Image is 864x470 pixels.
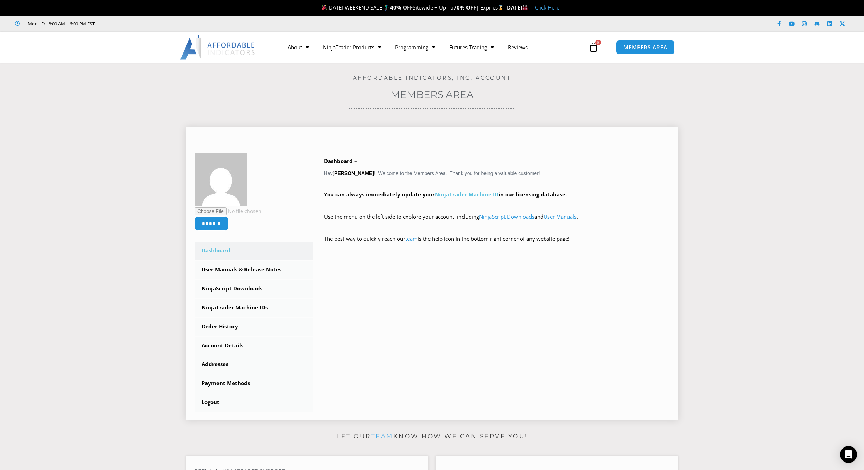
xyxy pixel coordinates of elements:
[324,191,567,198] strong: You can always immediately update your in our licensing database.
[281,39,316,55] a: About
[324,234,670,254] p: The best way to quickly reach our is the help icon in the bottom right corner of any website page!
[498,5,503,10] img: ⌛
[320,4,505,11] span: [DATE] WEEKEND SALE 🏌️‍♂️ Sitewide + Up To | Expires
[522,5,528,10] img: 🏭
[544,213,577,220] a: User Manuals
[332,170,374,176] strong: [PERSON_NAME]
[435,191,498,198] a: NinjaTrader Machine ID
[388,39,442,55] a: Programming
[195,153,247,206] img: fcee5a1fb70e62a1de915e33a3686a5ce2d37c20f03b33d170a876246941bdfc
[180,35,256,60] img: LogoAI | Affordable Indicators – NinjaTrader
[453,4,476,11] strong: 70% OFF
[186,431,678,442] p: Let our know how we can serve you!
[322,5,327,10] img: 🎉
[195,299,313,317] a: NinjaTrader Machine IDs
[26,19,95,28] span: Mon - Fri: 8:00 AM – 6:00 PM EST
[195,242,313,412] nav: Account pages
[578,37,609,57] a: 0
[195,337,313,355] a: Account Details
[324,212,670,232] p: Use the menu on the left side to explore your account, including and .
[479,213,534,220] a: NinjaScript Downloads
[501,39,535,55] a: Reviews
[390,4,413,11] strong: 40% OFF
[195,355,313,374] a: Addresses
[535,4,559,11] a: Click Here
[281,39,587,55] nav: Menu
[324,156,670,254] div: Hey ! Welcome to the Members Area. Thank you for being a valuable customer!
[195,318,313,336] a: Order History
[195,393,313,412] a: Logout
[195,374,313,393] a: Payment Methods
[405,235,418,242] a: team
[316,39,388,55] a: NinjaTrader Products
[442,39,501,55] a: Futures Trading
[195,261,313,279] a: User Manuals & Release Notes
[390,88,474,100] a: Members Area
[195,280,313,298] a: NinjaScript Downloads
[104,20,210,27] iframe: Customer reviews powered by Trustpilot
[324,157,357,164] b: Dashboard –
[505,4,528,11] strong: [DATE]
[595,40,601,45] span: 0
[353,74,512,81] a: Affordable Indicators, Inc. Account
[840,446,857,463] div: Open Intercom Messenger
[623,45,667,50] span: MEMBERS AREA
[195,242,313,260] a: Dashboard
[371,433,393,440] a: team
[616,40,675,55] a: MEMBERS AREA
